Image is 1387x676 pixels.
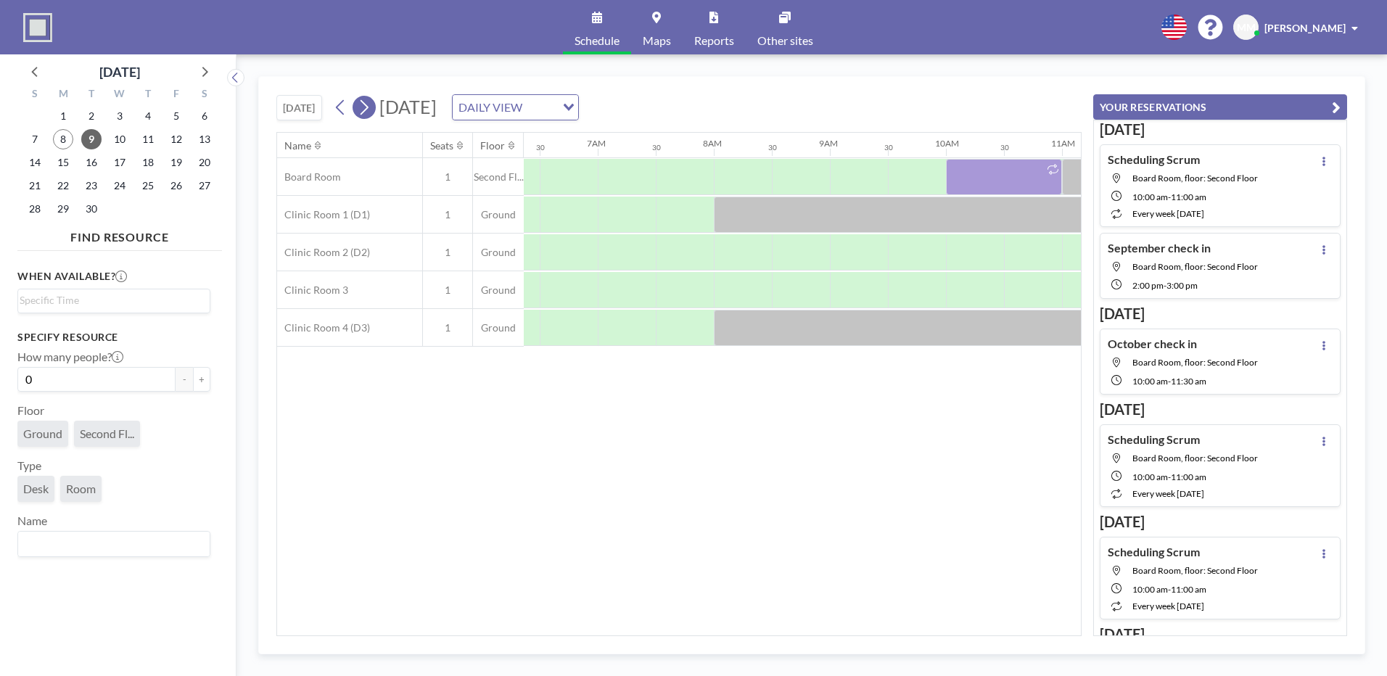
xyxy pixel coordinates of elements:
span: Second Fl... [473,170,524,184]
span: Wednesday, September 3, 2025 [110,106,130,126]
label: How many people? [17,350,123,364]
span: 10:00 AM [1132,584,1168,595]
h3: [DATE] [1100,305,1341,323]
span: [DATE] [379,96,437,118]
span: 3:00 PM [1166,280,1198,291]
span: Desk [23,482,49,496]
div: W [106,86,134,104]
span: Board Room [277,170,341,184]
span: Thursday, September 11, 2025 [138,129,158,149]
div: M [49,86,78,104]
span: every week [DATE] [1132,601,1204,611]
span: Saturday, September 6, 2025 [194,106,215,126]
span: Saturday, September 27, 2025 [194,176,215,196]
div: 30 [884,143,893,152]
div: S [190,86,218,104]
div: 9AM [819,138,838,149]
h4: FIND RESOURCE [17,224,222,244]
span: 1 [423,246,472,259]
div: 7AM [587,138,606,149]
span: Thursday, September 4, 2025 [138,106,158,126]
span: Friday, September 26, 2025 [166,176,186,196]
button: + [193,367,210,392]
span: Clinic Room 2 (D2) [277,246,370,259]
span: every week [DATE] [1132,488,1204,499]
span: Ground [473,321,524,334]
span: 10:00 AM [1132,191,1168,202]
span: Monday, September 22, 2025 [53,176,73,196]
span: DAILY VIEW [456,98,525,117]
span: 1 [423,284,472,297]
span: - [1168,471,1171,482]
span: Clinic Room 4 (D3) [277,321,370,334]
span: Board Room, floor: Second Floor [1132,357,1258,368]
span: 11:30 AM [1171,376,1206,387]
button: [DATE] [276,95,322,120]
span: Monday, September 1, 2025 [53,106,73,126]
span: Board Room, floor: Second Floor [1132,453,1258,463]
span: Tuesday, September 16, 2025 [81,152,102,173]
span: Friday, September 12, 2025 [166,129,186,149]
span: Other sites [757,35,813,46]
span: Saturday, September 20, 2025 [194,152,215,173]
span: - [1168,191,1171,202]
h3: Specify resource [17,331,210,344]
h4: Scheduling Scrum [1108,545,1200,559]
span: 1 [423,208,472,221]
span: Ground [473,246,524,259]
span: Ground [23,426,62,441]
span: Ground [473,284,524,297]
div: F [162,86,190,104]
span: Tuesday, September 9, 2025 [81,129,102,149]
span: 2:00 PM [1132,280,1164,291]
span: - [1168,584,1171,595]
span: 10:00 AM [1132,376,1168,387]
button: - [176,367,193,392]
img: organization-logo [23,13,52,42]
span: Tuesday, September 30, 2025 [81,199,102,219]
span: Friday, September 19, 2025 [166,152,186,173]
div: [DATE] [99,62,140,82]
div: Name [284,139,311,152]
span: Room [66,482,96,496]
span: Monday, September 8, 2025 [53,129,73,149]
span: every week [DATE] [1132,208,1204,219]
span: 1 [423,321,472,334]
h3: [DATE] [1100,400,1341,419]
span: Wednesday, September 24, 2025 [110,176,130,196]
span: 1 [423,170,472,184]
span: Saturday, September 13, 2025 [194,129,215,149]
span: Schedule [575,35,620,46]
input: Search for option [527,98,554,117]
span: Tuesday, September 23, 2025 [81,176,102,196]
span: Board Room, floor: Second Floor [1132,173,1258,184]
span: Reports [694,35,734,46]
h3: [DATE] [1100,513,1341,531]
h4: Scheduling Scrum [1108,432,1200,447]
div: 10AM [935,138,959,149]
div: 30 [1000,143,1009,152]
label: Floor [17,403,44,418]
span: - [1164,280,1166,291]
span: Second Fl... [80,426,134,441]
h4: Scheduling Scrum [1108,152,1200,167]
span: Wednesday, September 10, 2025 [110,129,130,149]
span: Sunday, September 14, 2025 [25,152,45,173]
span: Monday, September 15, 2025 [53,152,73,173]
h3: [DATE] [1100,120,1341,139]
span: Thursday, September 18, 2025 [138,152,158,173]
div: S [21,86,49,104]
span: Thursday, September 25, 2025 [138,176,158,196]
div: 30 [652,143,661,152]
span: Maps [643,35,671,46]
div: 30 [536,143,545,152]
div: Search for option [18,532,210,556]
div: 30 [768,143,777,152]
span: Ground [473,208,524,221]
span: Sunday, September 7, 2025 [25,129,45,149]
label: Name [17,514,47,528]
h4: September check in [1108,241,1211,255]
span: Board Room, floor: Second Floor [1132,261,1258,272]
span: Friday, September 5, 2025 [166,106,186,126]
span: Clinic Room 1 (D1) [277,208,370,221]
